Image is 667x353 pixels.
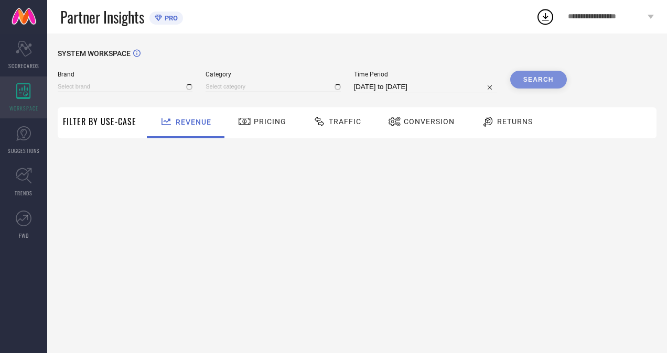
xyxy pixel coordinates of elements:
[8,147,40,155] span: SUGGESTIONS
[8,62,39,70] span: SCORECARDS
[176,118,211,126] span: Revenue
[58,49,131,58] span: SYSTEM WORKSPACE
[329,117,361,126] span: Traffic
[354,71,497,78] span: Time Period
[404,117,455,126] span: Conversion
[58,71,192,78] span: Brand
[19,231,29,239] span: FWD
[9,104,38,112] span: WORKSPACE
[536,7,555,26] div: Open download list
[497,117,533,126] span: Returns
[15,189,33,197] span: TRENDS
[63,115,136,128] span: Filter By Use-Case
[58,81,192,92] input: Select brand
[354,81,497,93] input: Select time period
[206,71,340,78] span: Category
[162,14,178,22] span: PRO
[60,6,144,28] span: Partner Insights
[206,81,340,92] input: Select category
[254,117,286,126] span: Pricing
